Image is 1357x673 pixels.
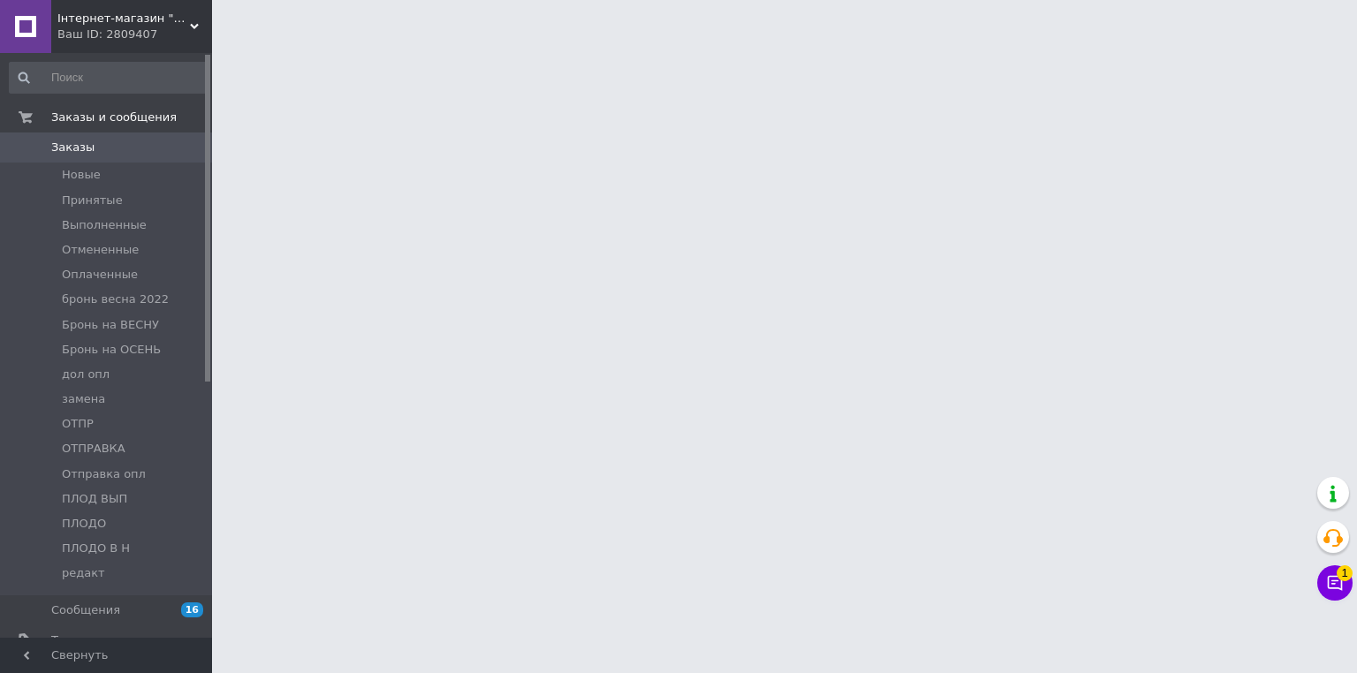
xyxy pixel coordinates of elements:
[62,541,130,556] span: ПЛОДО В Н
[62,317,159,333] span: Бронь на ВЕСНУ
[62,367,110,382] span: дол опл
[62,291,169,307] span: бронь весна 2022
[1317,565,1353,601] button: Чат с покупателем1
[62,516,106,532] span: ПЛОДО
[62,217,147,233] span: Выполненные
[51,110,177,125] span: Заказы и сообщения
[62,466,146,482] span: Отправка опл
[51,140,95,155] span: Заказы
[62,267,138,283] span: Оплаченные
[62,441,125,457] span: ОТПРАВКА
[181,602,203,617] span: 16
[51,632,151,648] span: Товары и услуги
[57,26,212,42] div: Ваш ID: 2809407
[9,62,208,94] input: Поиск
[57,11,190,26] span: Інтернет-магазин "Європейські саджанці"
[51,602,120,618] span: Сообщения
[62,491,127,507] span: ПЛОД ВЫП
[62,167,101,183] span: Новые
[62,342,161,358] span: Бронь на ОСЕНЬ
[62,242,139,258] span: Отмененные
[62,391,105,407] span: замена
[62,416,94,432] span: ОТПР
[62,565,105,581] span: редакт
[62,193,123,208] span: Принятые
[1337,562,1353,578] span: 1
